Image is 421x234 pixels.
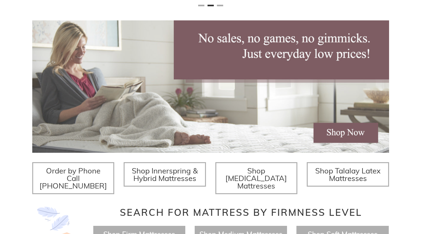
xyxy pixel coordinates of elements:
[32,20,389,153] img: herobannermay2022-1652879215306_1200x.jpg
[215,162,298,194] a: Shop [MEDICAL_DATA] Mattresses
[315,166,381,183] span: Shop Talalay Latex Mattresses
[39,166,107,190] span: Order by Phone Call [PHONE_NUMBER]
[307,162,389,187] a: Shop Talalay Latex Mattresses
[225,166,287,190] span: Shop [MEDICAL_DATA] Mattresses
[208,5,214,6] button: Page 2
[132,166,198,183] span: Shop Innerspring & Hybrid Mattresses
[120,206,362,218] span: Search for Mattress by Firmness Level
[32,162,115,194] a: Order by Phone Call [PHONE_NUMBER]
[124,162,206,187] a: Shop Innerspring & Hybrid Mattresses
[198,5,204,6] button: Page 1
[217,5,223,6] button: Page 3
